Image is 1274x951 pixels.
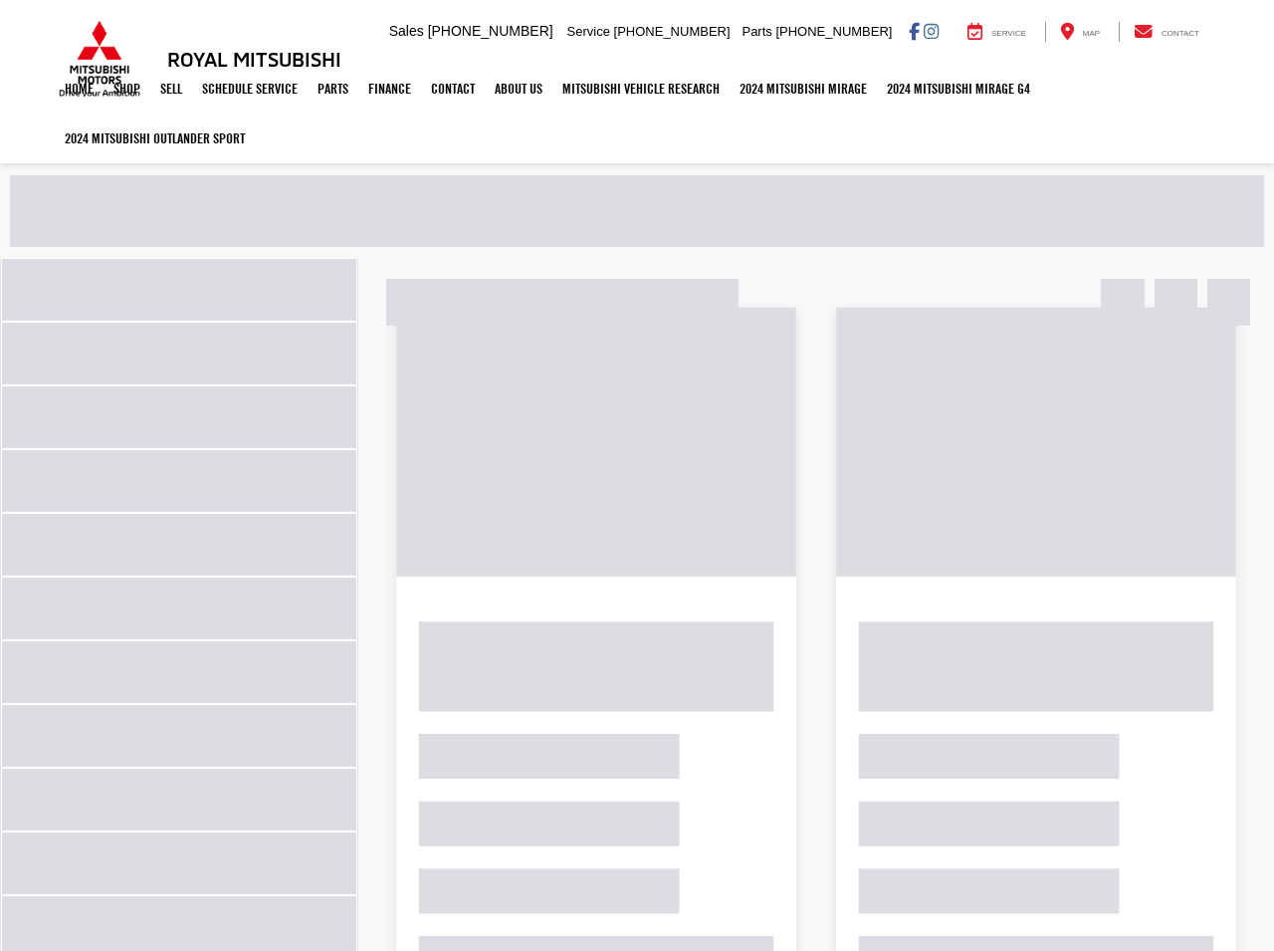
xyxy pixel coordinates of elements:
a: Contact [421,64,485,114]
a: About Us [485,64,552,114]
span: Sales [389,23,424,39]
span: [PHONE_NUMBER] [428,23,553,39]
a: Sell [150,64,192,114]
a: Shop [104,64,150,114]
span: [PHONE_NUMBER] [775,24,892,39]
a: Service [953,22,1041,42]
a: Schedule Service: Opens in a new tab [192,64,308,114]
span: Service [567,24,610,39]
span: [PHONE_NUMBER] [614,24,731,39]
span: Map [1083,29,1100,38]
a: 2024 Mitsubishi Outlander SPORT [55,114,255,163]
span: Service [991,29,1026,38]
a: Contact [1119,22,1214,42]
a: 2024 Mitsubishi Mirage G4 [877,64,1040,114]
a: Facebook: Click to visit our Facebook page [909,23,920,39]
a: 2024 Mitsubishi Mirage [730,64,877,114]
a: Finance [358,64,421,114]
a: Parts: Opens in a new tab [308,64,358,114]
a: Mitsubishi Vehicle Research [552,64,730,114]
span: Parts [742,24,771,39]
h3: Royal Mitsubishi [167,48,341,70]
a: Instagram: Click to visit our Instagram page [924,23,939,39]
a: Map [1045,22,1115,42]
a: Home [55,64,104,114]
span: Contact [1162,29,1199,38]
img: Mitsubishi [55,20,144,98]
